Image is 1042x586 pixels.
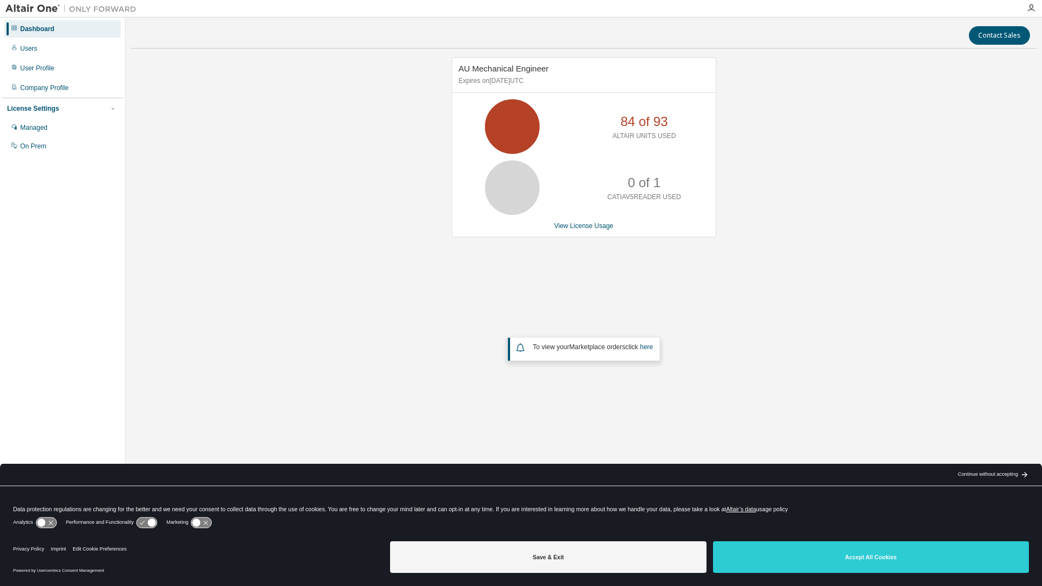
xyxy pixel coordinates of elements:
div: User Profile [20,64,55,73]
p: 84 of 93 [620,112,668,131]
img: Altair One [5,3,142,14]
div: Managed [20,123,47,132]
div: Dashboard [20,25,55,33]
p: 0 of 1 [628,174,661,192]
div: Company Profile [20,83,69,92]
em: Marketplace orders [570,343,626,351]
p: CATIAV5READER USED [607,193,681,202]
a: here [640,343,653,351]
span: To view your click [533,343,653,351]
button: Contact Sales [969,26,1030,45]
div: On Prem [20,142,46,151]
a: View License Usage [554,222,614,230]
p: Expires on [DATE] UTC [459,76,706,86]
span: AU Mechanical Engineer [459,64,549,73]
div: Users [20,44,37,53]
div: License Settings [7,104,59,113]
p: ALTAIR UNITS USED [613,131,676,141]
